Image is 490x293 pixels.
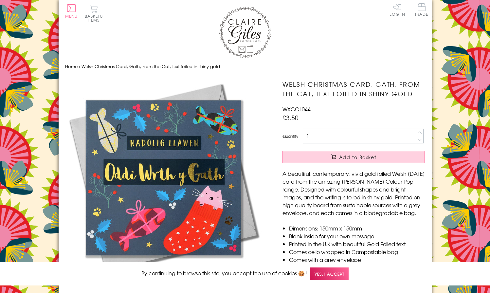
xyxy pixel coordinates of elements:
li: Blank inside for your own message [289,232,425,240]
span: WXCOL044 [282,105,311,113]
nav: breadcrumbs [65,60,425,73]
span: £3.50 [282,113,299,122]
span: Menu [65,13,78,19]
p: A beautiful, contemporary, vivid gold foiled Welsh [DATE] card from the amazing [PERSON_NAME] Col... [282,170,425,217]
img: Welsh Christmas Card, Gath, From the Cat, text foiled in shiny gold [65,80,262,276]
button: Menu [65,4,78,18]
li: Comes with a grey envelope [289,256,425,264]
li: Printed in the U.K with beautiful Gold Foiled text [289,240,425,248]
span: Trade [415,3,428,16]
img: Claire Giles Greetings Cards [219,7,271,58]
h1: Welsh Christmas Card, Gath, From the Cat, text foiled in shiny gold [282,80,425,99]
span: Add to Basket [339,154,376,160]
a: Log In [390,3,405,16]
li: Dimensions: 150mm x 150mm [289,224,425,232]
span: 0 items [88,13,103,23]
span: Yes, I accept [310,267,349,280]
button: Add to Basket [282,151,425,163]
label: Quantity [282,133,298,139]
span: Welsh Christmas Card, Gath, From the Cat, text foiled in shiny gold [82,63,220,69]
a: Home [65,63,78,69]
li: Comes cello wrapped in Compostable bag [289,248,425,256]
button: Basket0 items [85,5,103,22]
a: Trade [415,3,428,17]
span: › [79,63,80,69]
